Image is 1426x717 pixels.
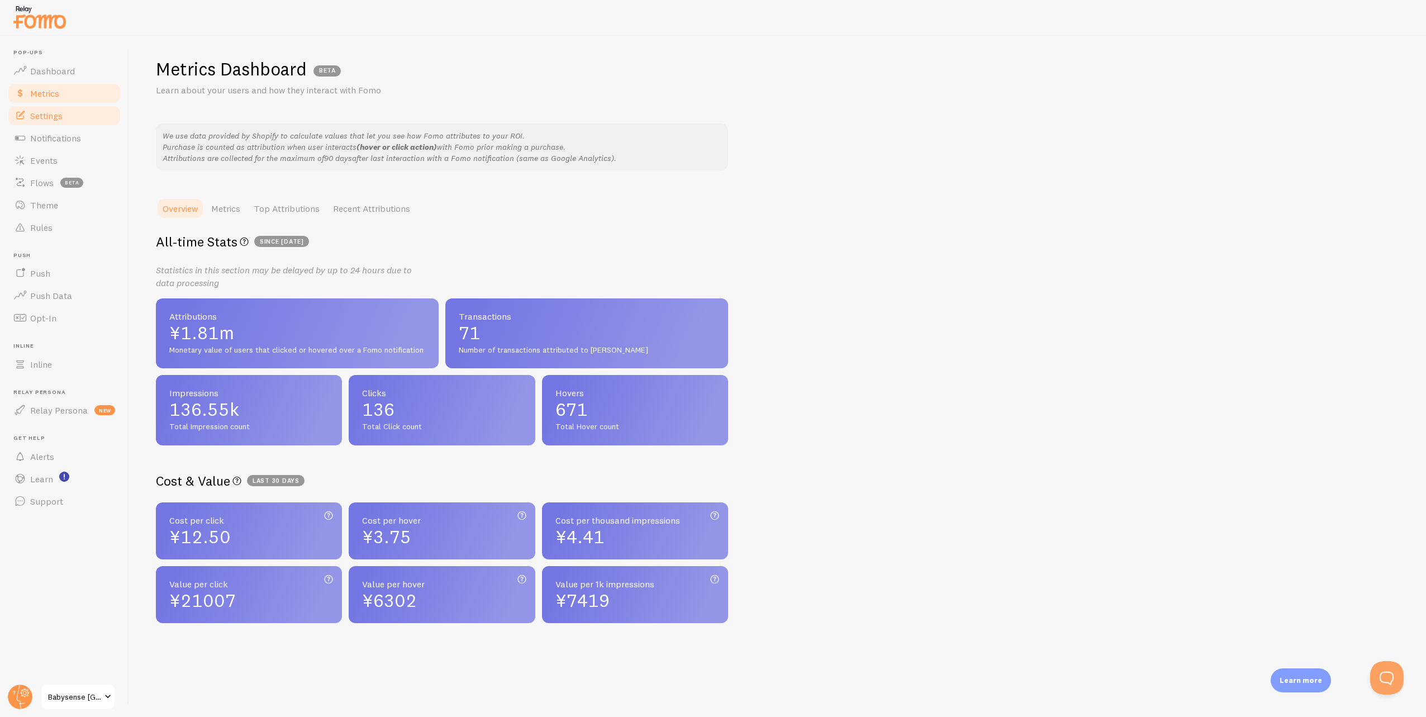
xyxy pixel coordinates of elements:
span: Total Click count [362,422,521,432]
p: Learn about your users and how they interact with Fomo [156,84,424,97]
span: Total Impression count [169,422,329,432]
span: Cost per click [169,516,329,525]
a: Overview [156,197,205,220]
span: 71 [459,324,715,342]
span: Monetary value of users that clicked or hovered over a Fomo notification [169,345,425,355]
span: Babysense [GEOGRAPHIC_DATA] [48,690,101,704]
a: Alerts [7,445,122,468]
span: Pop-ups [13,49,122,56]
h1: Metrics Dashboard [156,58,307,80]
span: new [94,405,115,415]
span: Relay Persona [30,405,88,416]
span: Value per hover [362,580,521,588]
img: fomo-relay-logo-orange.svg [12,3,68,31]
a: Rules [7,216,122,239]
a: Relay Persona new [7,399,122,421]
span: Settings [30,110,63,121]
span: Clicks [362,388,521,397]
span: ¥21007 [169,590,236,611]
a: Dashboard [7,60,122,82]
span: Cost per thousand impressions [555,516,715,525]
span: Events [30,155,58,166]
span: Notifications [30,132,81,144]
span: Last 30 days [247,475,305,486]
a: Learn [7,468,122,490]
p: Learn more [1280,675,1322,686]
a: Inline [7,353,122,376]
span: Alerts [30,451,54,462]
a: Notifications [7,127,122,149]
span: BETA [313,65,341,77]
a: Recent Attributions [326,197,417,220]
span: ¥1.81m [169,324,425,342]
span: Push [13,252,122,259]
b: (hover or click action) [356,142,437,152]
a: Events [7,149,122,172]
em: 90 days [324,153,352,163]
span: Opt-In [30,312,56,324]
span: Get Help [13,435,122,442]
span: 136 [362,401,521,419]
a: Push Data [7,284,122,307]
span: Push Data [30,290,72,301]
a: Metrics [7,82,122,105]
a: Support [7,490,122,512]
span: Relay Persona [13,389,122,396]
span: Inline [30,359,52,370]
div: Learn more [1271,668,1331,692]
span: Number of transactions attributed to [PERSON_NAME] [459,345,715,355]
span: ¥6302 [362,590,417,611]
span: ¥3.75 [362,526,411,548]
span: Impressions [169,388,329,397]
a: Flows beta [7,172,122,194]
a: Metrics [205,197,247,220]
a: Opt-In [7,307,122,329]
iframe: Help Scout Beacon - Open [1370,661,1404,695]
svg: <p>Watch New Feature Tutorials!</p> [59,472,69,482]
a: Settings [7,105,122,127]
span: Theme [30,200,58,211]
span: since [DATE] [254,236,309,247]
span: Transactions [459,312,715,321]
span: Total Hover count [555,422,715,432]
span: Inline [13,343,122,350]
span: Learn [30,473,53,485]
span: Value per click [169,580,329,588]
span: ¥4.41 [555,526,605,548]
a: Push [7,262,122,284]
span: Value per 1k impressions [555,580,715,588]
a: Top Attributions [247,197,326,220]
i: Statistics in this section may be delayed by up to 24 hours due to data processing [156,264,412,288]
span: Dashboard [30,65,75,77]
span: Cost per hover [362,516,521,525]
p: We use data provided by Shopify to calculate values that let you see how Fomo attributes to your ... [163,130,721,164]
span: Attributions [169,312,425,321]
span: ¥12.50 [169,526,231,548]
span: Push [30,268,50,279]
span: ¥7419 [555,590,610,611]
span: Hovers [555,388,715,397]
h2: All-time Stats [156,233,728,250]
span: 671 [555,401,715,419]
a: Theme [7,194,122,216]
span: Support [30,496,63,507]
span: Metrics [30,88,59,99]
span: Rules [30,222,53,233]
h2: Cost & Value [156,472,728,490]
span: 136.55k [169,401,329,419]
span: beta [60,178,83,188]
a: Babysense [GEOGRAPHIC_DATA] [40,683,116,710]
span: Flows [30,177,54,188]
